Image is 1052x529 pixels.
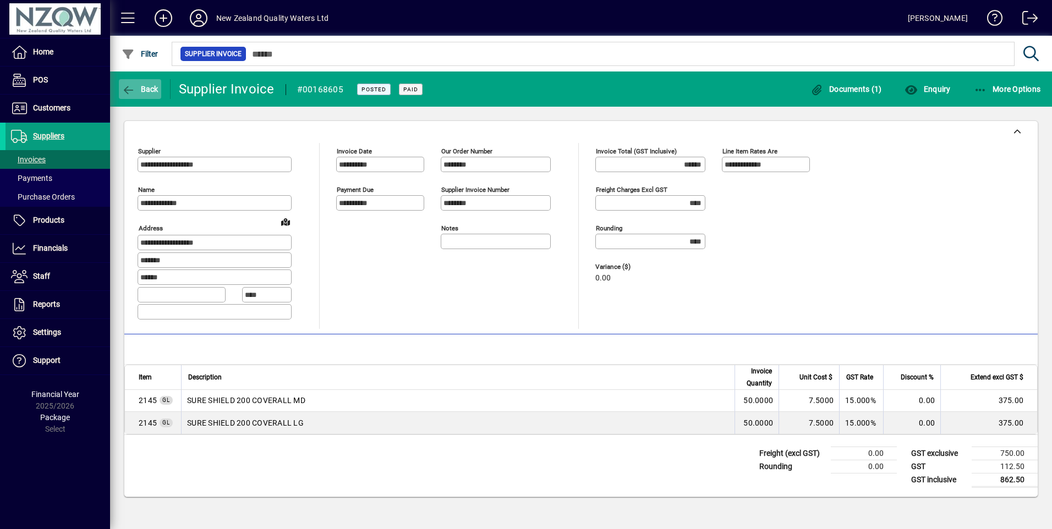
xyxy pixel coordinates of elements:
[403,86,418,93] span: Paid
[6,95,110,122] a: Customers
[974,85,1041,93] span: More Options
[361,86,386,93] span: Posted
[839,412,883,434] td: 15.000%
[901,371,934,383] span: Discount %
[971,79,1044,99] button: More Options
[138,186,155,194] mat-label: Name
[33,216,64,224] span: Products
[162,420,170,426] span: GL
[971,371,1023,383] span: Extend excl GST $
[441,224,458,232] mat-label: Notes
[595,263,661,271] span: Variance ($)
[6,150,110,169] a: Invoices
[6,319,110,346] a: Settings
[139,417,157,428] span: Factory Consumables General
[31,390,79,399] span: Financial Year
[33,47,53,56] span: Home
[33,244,68,252] span: Financials
[972,447,1038,460] td: 750.00
[122,85,158,93] span: Back
[6,207,110,234] a: Products
[883,390,940,412] td: 0.00
[940,390,1037,412] td: 375.00
[596,147,677,155] mat-label: Invoice Total (GST inclusive)
[185,48,242,59] span: Supplier Invoice
[596,224,622,232] mat-label: Rounding
[146,8,181,28] button: Add
[138,147,161,155] mat-label: Supplier
[779,412,839,434] td: 7.5000
[11,155,46,164] span: Invoices
[119,79,161,99] button: Back
[906,460,972,473] td: GST
[337,147,372,155] mat-label: Invoice date
[188,371,222,383] span: Description
[596,186,667,194] mat-label: Freight charges excl GST
[122,49,158,58] span: Filter
[11,192,75,201] span: Purchase Orders
[6,347,110,374] a: Support
[33,356,61,365] span: Support
[297,81,343,98] div: #00168605
[162,397,170,403] span: GL
[754,460,831,473] td: Rounding
[754,447,831,460] td: Freight (excl GST)
[1014,2,1038,38] a: Logout
[40,413,70,422] span: Package
[979,2,1003,38] a: Knowledge Base
[735,390,779,412] td: 50.0000
[6,38,110,66] a: Home
[441,186,509,194] mat-label: Supplier invoice number
[139,371,152,383] span: Item
[908,9,968,27] div: [PERSON_NAME]
[735,412,779,434] td: 50.0000
[972,460,1038,473] td: 112.50
[33,75,48,84] span: POS
[906,473,972,487] td: GST inclusive
[179,80,275,98] div: Supplier Invoice
[119,44,161,64] button: Filter
[906,447,972,460] td: GST exclusive
[110,79,171,99] app-page-header-button: Back
[6,291,110,318] a: Reports
[799,371,832,383] span: Unit Cost $
[722,147,777,155] mat-label: Line item rates are
[905,85,950,93] span: Enquiry
[6,263,110,290] a: Staff
[6,235,110,262] a: Financials
[839,390,883,412] td: 15.000%
[6,169,110,188] a: Payments
[595,274,611,283] span: 0.00
[33,131,64,140] span: Suppliers
[11,174,52,183] span: Payments
[940,412,1037,434] td: 375.00
[6,67,110,94] a: POS
[6,188,110,206] a: Purchase Orders
[883,412,940,434] td: 0.00
[33,272,50,280] span: Staff
[33,328,61,337] span: Settings
[181,412,735,434] td: SURE SHIELD 200 COVERALL LG
[808,79,885,99] button: Documents (1)
[902,79,953,99] button: Enquiry
[181,390,735,412] td: SURE SHIELD 200 COVERALL MD
[337,186,374,194] mat-label: Payment due
[742,365,772,389] span: Invoice Quantity
[33,103,70,112] span: Customers
[779,390,839,412] td: 7.5000
[181,8,216,28] button: Profile
[216,9,328,27] div: New Zealand Quality Waters Ltd
[810,85,882,93] span: Documents (1)
[972,473,1038,487] td: 862.50
[441,147,492,155] mat-label: Our order number
[33,300,60,308] span: Reports
[277,213,294,230] a: View on map
[846,371,873,383] span: GST Rate
[139,395,157,406] span: Factory Consumables General
[831,460,897,473] td: 0.00
[831,447,897,460] td: 0.00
